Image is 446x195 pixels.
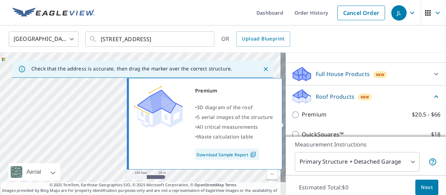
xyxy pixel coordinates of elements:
img: Premium [134,86,183,128]
div: Premium [195,86,273,96]
a: Current Level 18, Zoom Out [267,169,277,179]
span: New [376,72,385,77]
div: • [195,122,273,132]
p: $18 [431,130,440,139]
div: Full House ProductsNew [291,66,440,82]
p: Measurement Instructions [295,140,437,149]
p: Premium [302,110,326,119]
span: Upload Blueprint [242,35,284,43]
span: © 2025 TomTom, Earthstar Geographics SIO, © 2025 Microsoft Corporation, © [49,182,237,188]
p: Full House Products [316,70,370,78]
p: Check that the address is accurate, then drag the marker over the correct structure. [31,66,232,72]
div: JL [391,5,407,21]
img: Pdf Icon [248,151,258,158]
span: 3D diagram of the roof [197,104,253,111]
span: Your report will include the primary structure and a detached garage if one exists. [429,158,437,166]
a: Download Sample Report [195,149,259,160]
a: Cancel Order [337,6,385,20]
div: • [195,103,273,112]
p: QuickSquares™ [302,130,344,139]
img: EV Logo [13,8,95,18]
p: $20.5 - $66 [412,110,440,119]
div: OR [221,31,290,47]
p: Roof Products [316,92,354,101]
div: Roof ProductsNew [291,88,440,105]
a: Terms [225,182,237,187]
div: • [195,132,273,142]
div: Primary Structure + Detached Garage [295,152,420,172]
span: All critical measurements [197,123,258,130]
button: Close [261,65,270,74]
a: Upload Blueprint [236,31,290,47]
a: OpenStreetMap [194,182,224,187]
div: • [195,112,273,122]
span: New [361,94,369,100]
div: [GEOGRAPHIC_DATA] [9,29,78,49]
span: Next [421,183,433,192]
div: Aerial [24,163,43,181]
div: Aerial [8,163,60,181]
input: Search by address or latitude-longitude [101,29,200,49]
span: 5 aerial images of the structure [197,114,273,120]
span: Waste calculation table [197,133,253,140]
p: Estimated Total: $0 [293,180,354,195]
